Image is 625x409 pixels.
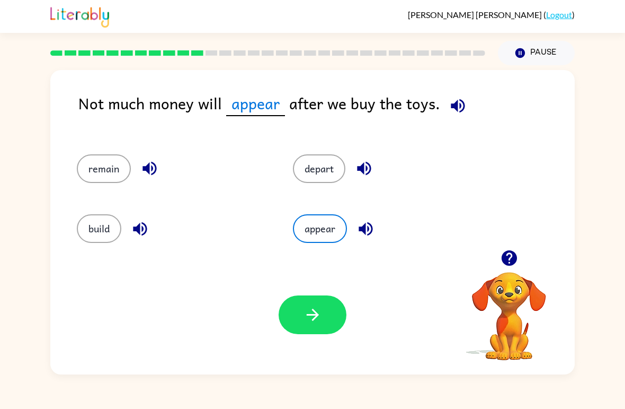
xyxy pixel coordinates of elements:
[293,154,345,183] button: depart
[408,10,543,20] span: [PERSON_NAME] [PERSON_NAME]
[226,91,285,116] span: appear
[293,214,347,243] button: appear
[77,214,121,243] button: build
[546,10,572,20] a: Logout
[408,10,575,20] div: ( )
[498,41,575,65] button: Pause
[78,91,575,133] div: Not much money will after we buy the toys.
[50,4,109,28] img: Literably
[77,154,131,183] button: remain
[456,256,562,362] video: Your browser must support playing .mp4 files to use Literably. Please try using another browser.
